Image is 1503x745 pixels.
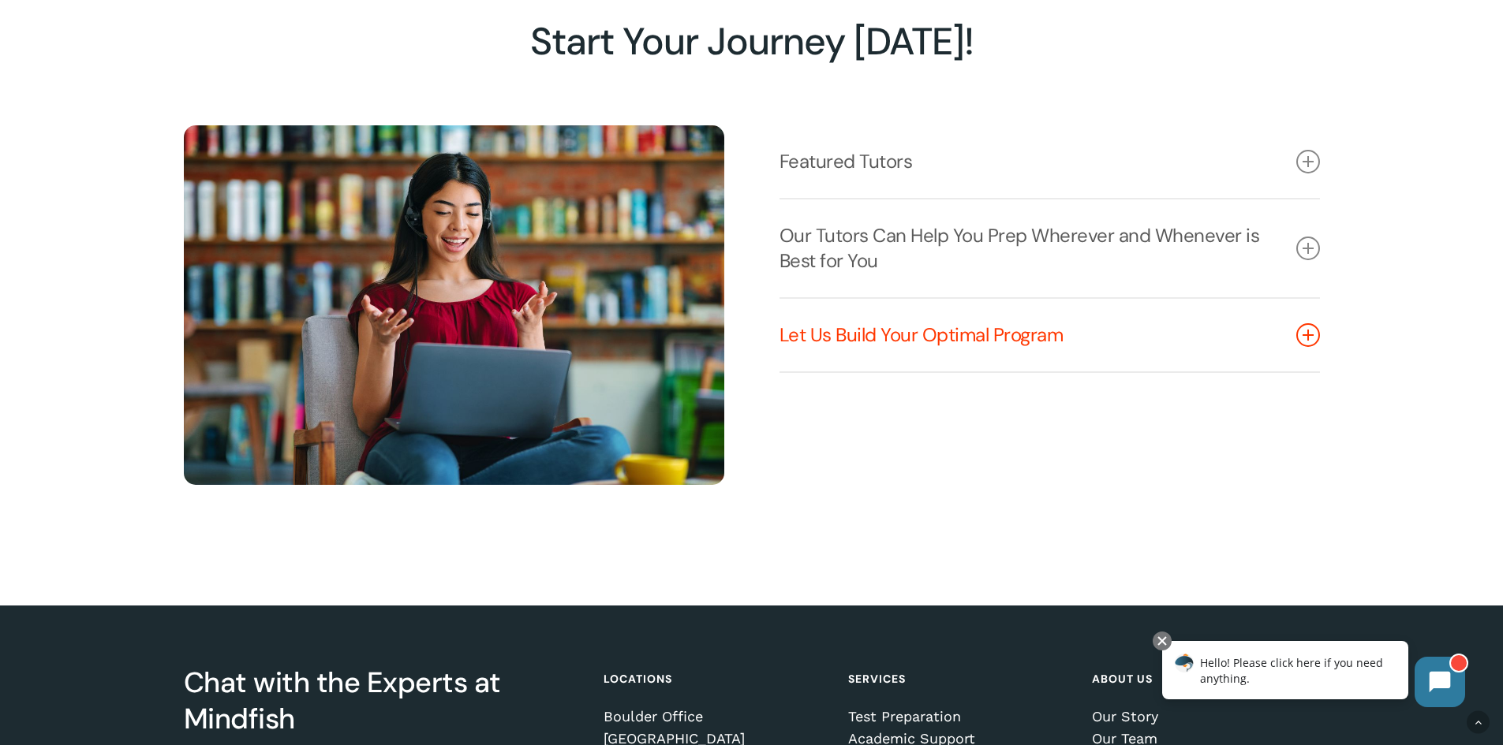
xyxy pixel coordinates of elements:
h4: Locations [604,665,825,693]
a: Boulder Office [604,709,825,725]
iframe: Chatbot [1146,628,1481,723]
a: Our Tutors Can Help You Prep Wherever and Whenever is Best for You [780,199,1320,297]
h3: Chat with the Experts at Mindfish [184,665,581,737]
h4: Services [848,665,1070,693]
h4: About Us [1092,665,1314,693]
a: Test Preparation [848,709,1070,725]
h2: Start Your Journey [DATE]! [184,19,1319,65]
a: Our Story [1092,709,1314,725]
a: Let Us Build Your Optimal Program [780,299,1320,371]
img: Online Tutoring 7 [184,125,724,486]
a: Featured Tutors [780,125,1320,198]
